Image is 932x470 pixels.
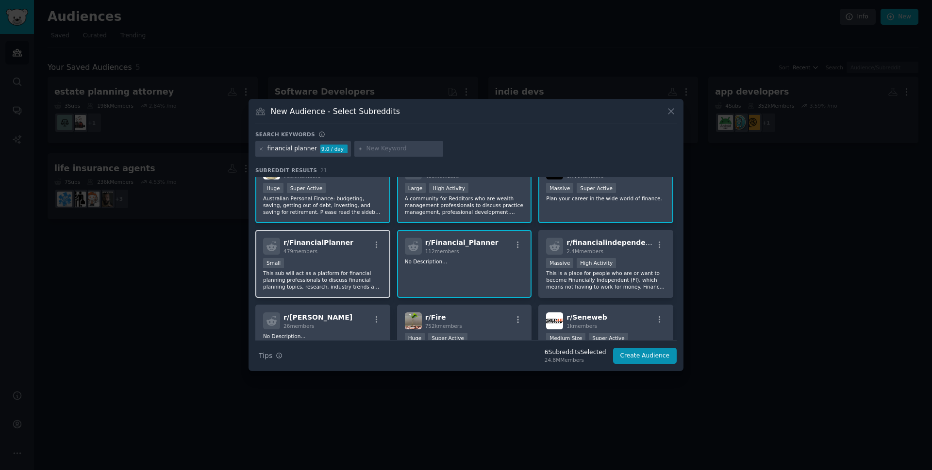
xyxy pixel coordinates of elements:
[613,348,677,364] button: Create Audience
[320,167,327,173] span: 21
[429,183,468,193] div: High Activity
[259,351,272,361] span: Tips
[271,106,400,116] h3: New Audience - Select Subreddits
[405,312,422,329] img: Fire
[589,333,628,343] div: Super Active
[267,145,317,153] div: financial planner
[428,333,467,343] div: Super Active
[566,323,597,329] span: 1k members
[577,183,616,193] div: Super Active
[425,239,499,246] span: r/ Financial_Planner
[263,258,284,268] div: Small
[263,270,383,290] p: This sub will act as a platform for financial planning professionals to discuss financial plannin...
[287,183,326,193] div: Super Active
[545,357,606,363] div: 24.8M Members
[255,167,317,174] span: Subreddit Results
[546,195,666,202] p: Plan your career in the wide world of finance.
[255,131,315,138] h3: Search keywords
[546,258,573,268] div: Massive
[425,313,446,321] span: r/ Fire
[546,270,666,290] p: This is a place for people who are or want to become Financially Independent (FI), which means no...
[405,195,524,215] p: A community for Redditors who are wealth management professionals to discuss practice management,...
[577,258,616,268] div: High Activity
[320,145,348,153] div: 9.0 / day
[405,333,425,343] div: Huge
[283,313,352,321] span: r/ [PERSON_NAME]
[566,239,659,246] span: r/ financialindependence
[366,145,440,153] input: New Keyword
[546,312,563,329] img: Seneweb
[425,248,459,254] span: 112 members
[263,333,383,340] p: No Description...
[566,313,607,321] span: r/ Seneweb
[283,323,314,329] span: 26 members
[263,183,283,193] div: Huge
[546,183,573,193] div: Massive
[255,347,286,364] button: Tips
[263,195,383,215] p: Australian Personal Finance: budgeting, saving, getting out of debt, investing, and saving for re...
[405,183,426,193] div: Large
[566,248,603,254] span: 2.4M members
[283,239,353,246] span: r/ FinancialPlanner
[283,248,317,254] span: 479 members
[545,348,606,357] div: 6 Subreddit s Selected
[405,258,524,265] p: No Description...
[546,333,585,343] div: Medium Size
[425,323,462,329] span: 752k members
